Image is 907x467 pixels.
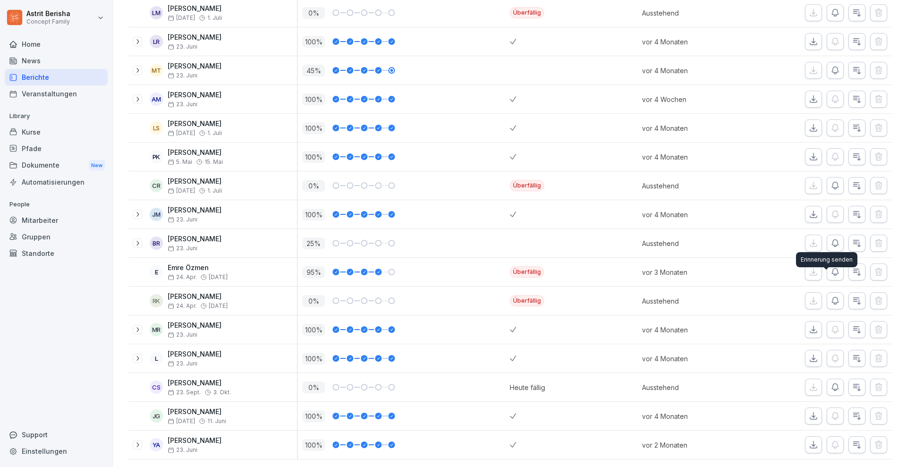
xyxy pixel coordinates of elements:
[168,15,195,21] span: [DATE]
[510,7,544,18] div: Überfällig
[302,324,325,336] p: 100 %
[302,295,325,307] p: 0 %
[642,411,744,421] p: vor 4 Monaten
[168,331,197,338] span: 23. Juni
[168,178,222,186] p: [PERSON_NAME]
[207,418,226,425] span: 11. Juni
[5,229,108,245] a: Gruppen
[642,152,744,162] p: vor 4 Monaten
[150,35,163,48] div: LR
[642,66,744,76] p: vor 4 Monaten
[302,151,325,163] p: 100 %
[168,62,222,70] p: [PERSON_NAME]
[168,303,197,309] span: 24. Apr.
[150,208,163,221] div: JM
[642,354,744,364] p: vor 4 Monaten
[642,267,744,277] p: vor 3 Monaten
[205,159,223,165] span: 15. Mai
[510,295,544,306] div: Überfällig
[168,322,222,330] p: [PERSON_NAME]
[168,245,197,252] span: 23. Juni
[5,36,108,52] a: Home
[209,303,228,309] span: [DATE]
[510,180,544,191] div: Überfällig
[302,238,325,249] p: 25 %
[150,121,163,135] div: LS
[168,34,222,42] p: [PERSON_NAME]
[168,293,228,301] p: [PERSON_NAME]
[302,65,325,76] p: 45 %
[168,72,197,79] span: 23. Juni
[168,447,197,453] span: 23. Juni
[642,8,744,18] p: Ausstehend
[168,389,201,396] span: 23. Sept.
[796,252,857,267] div: Erinnerung senden
[213,389,231,396] span: 3. Okt.
[5,245,108,262] a: Standorte
[5,174,108,190] a: Automatisierungen
[168,408,226,416] p: [PERSON_NAME]
[89,160,105,171] div: New
[168,264,228,272] p: Emre Özmen
[5,157,108,174] div: Dokumente
[5,69,108,85] a: Berichte
[168,91,222,99] p: [PERSON_NAME]
[5,157,108,174] a: DokumenteNew
[168,216,197,223] span: 23. Juni
[642,37,744,47] p: vor 4 Monaten
[150,438,163,451] div: YA
[642,325,744,335] p: vor 4 Monaten
[302,36,325,48] p: 100 %
[150,323,163,336] div: MR
[5,443,108,459] a: Einstellungen
[150,237,163,250] div: BR
[168,43,197,50] span: 23. Juni
[5,212,108,229] a: Mitarbeiter
[168,130,195,136] span: [DATE]
[168,120,222,128] p: [PERSON_NAME]
[168,350,222,358] p: [PERSON_NAME]
[168,379,231,387] p: [PERSON_NAME]
[150,150,163,163] div: PK
[168,149,223,157] p: [PERSON_NAME]
[168,101,197,108] span: 23. Juni
[5,109,108,124] p: Library
[302,353,325,365] p: 100 %
[5,124,108,140] a: Kurse
[168,360,197,367] span: 23. Juni
[150,93,163,106] div: AM
[150,64,163,77] div: MT
[302,93,325,105] p: 100 %
[5,197,108,212] p: People
[510,382,545,392] div: Heute fällig
[150,265,163,279] div: E
[642,238,744,248] p: Ausstehend
[302,122,325,134] p: 100 %
[207,15,222,21] span: 1. Juli
[168,5,222,13] p: [PERSON_NAME]
[302,382,325,393] p: 0 %
[5,140,108,157] a: Pfade
[150,381,163,394] div: CS
[5,52,108,69] a: News
[168,437,222,445] p: [PERSON_NAME]
[168,235,222,243] p: [PERSON_NAME]
[5,85,108,102] a: Veranstaltungen
[642,94,744,104] p: vor 4 Wochen
[150,179,163,192] div: CR
[510,266,544,278] div: Überfällig
[302,180,325,192] p: 0 %
[302,209,325,221] p: 100 %
[302,439,325,451] p: 100 %
[150,409,163,423] div: JG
